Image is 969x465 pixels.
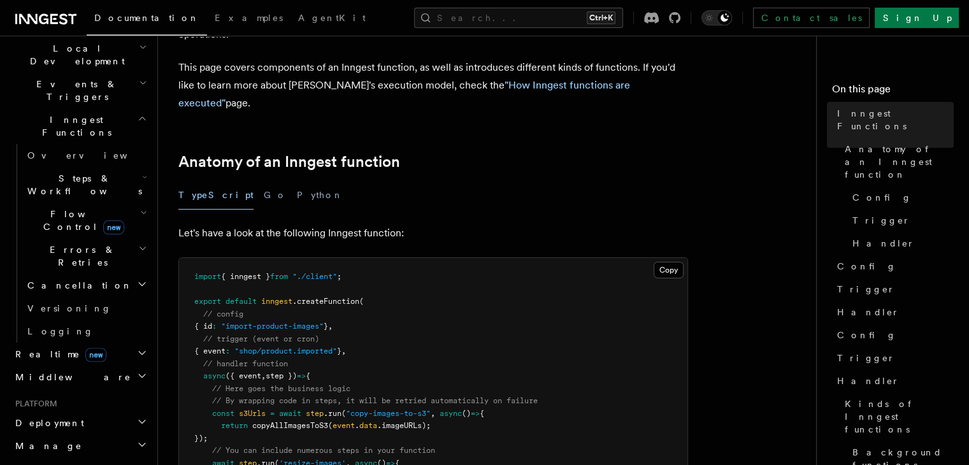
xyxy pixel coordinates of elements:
[471,409,480,418] span: =>
[10,73,150,108] button: Events & Triggers
[10,399,57,409] span: Platform
[22,144,150,167] a: Overview
[178,153,400,171] a: Anatomy of an Inngest function
[22,203,150,238] button: Flow Controlnew
[10,108,150,144] button: Inngest Functions
[221,272,270,281] span: { inngest }
[298,13,366,23] span: AgentKit
[22,279,133,292] span: Cancellation
[279,409,301,418] span: await
[203,334,319,343] span: // trigger (event or cron)
[832,255,954,278] a: Config
[10,440,82,452] span: Manage
[10,113,138,139] span: Inngest Functions
[832,369,954,392] a: Handler
[832,347,954,369] a: Trigger
[328,322,333,331] span: ,
[252,421,328,430] span: copyAllImagesToS3
[270,272,288,281] span: from
[341,409,346,418] span: (
[337,272,341,281] span: ;
[261,297,292,306] span: inngest
[22,238,150,274] button: Errors & Retries
[10,343,150,366] button: Realtimenew
[22,208,140,233] span: Flow Control
[194,322,212,331] span: { id
[847,232,954,255] a: Handler
[22,167,150,203] button: Steps & Workflows
[207,4,291,34] a: Examples
[266,371,297,380] span: step })
[875,8,959,28] a: Sign Up
[297,371,306,380] span: =>
[414,8,623,28] button: Search...Ctrl+K
[355,421,359,430] span: .
[837,283,895,296] span: Trigger
[837,375,900,387] span: Handler
[194,272,221,281] span: import
[194,434,208,443] span: });
[832,278,954,301] a: Trigger
[203,310,243,318] span: // config
[10,411,150,434] button: Deployment
[203,371,226,380] span: async
[221,421,248,430] span: return
[10,78,139,103] span: Events & Triggers
[10,348,106,361] span: Realtime
[324,322,328,331] span: }
[22,243,138,269] span: Errors & Retries
[10,417,84,429] span: Deployment
[845,397,954,436] span: Kinds of Inngest functions
[215,13,283,23] span: Examples
[22,274,150,297] button: Cancellation
[212,322,217,331] span: :
[832,102,954,138] a: Inngest Functions
[837,352,895,364] span: Trigger
[852,191,912,204] span: Config
[10,144,150,343] div: Inngest Functions
[212,384,350,393] span: // Here goes the business logic
[194,297,221,306] span: export
[27,326,94,336] span: Logging
[837,306,900,318] span: Handler
[377,421,431,430] span: .imageURLs);
[221,322,324,331] span: "import-product-images"
[203,359,288,368] span: // handler function
[341,347,346,355] span: ,
[10,37,150,73] button: Local Development
[845,143,954,181] span: Anatomy of an Inngest function
[178,224,688,242] p: Let's have a look at the following Inngest function:
[840,392,954,441] a: Kinds of Inngest functions
[194,347,226,355] span: { event
[27,150,159,161] span: Overview
[480,409,484,418] span: {
[10,371,131,383] span: Middleware
[333,421,355,430] span: event
[587,11,615,24] kbd: Ctrl+K
[837,329,896,341] span: Config
[22,320,150,343] a: Logging
[654,262,684,278] button: Copy
[261,371,266,380] span: ,
[847,209,954,232] a: Trigger
[431,409,435,418] span: ,
[10,366,150,389] button: Middleware
[852,214,910,227] span: Trigger
[264,181,287,210] button: Go
[87,4,207,36] a: Documentation
[292,297,359,306] span: .createFunction
[103,220,124,234] span: new
[306,371,310,380] span: {
[212,396,538,405] span: // By wrapping code in steps, it will be retried automatically on failure
[306,409,324,418] span: step
[239,409,266,418] span: s3Urls
[840,138,954,186] a: Anatomy of an Inngest function
[178,59,688,112] p: This page covers components of an Inngest function, as well as introduces different kinds of func...
[297,181,343,210] button: Python
[346,409,431,418] span: "copy-images-to-s3"
[212,446,435,455] span: // You can include numerous steps in your function
[359,297,364,306] span: (
[22,172,142,197] span: Steps & Workflows
[226,297,257,306] span: default
[324,409,341,418] span: .run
